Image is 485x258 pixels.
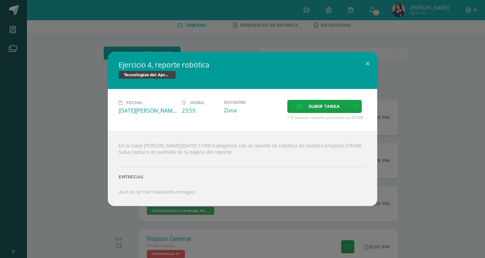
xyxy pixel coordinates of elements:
[119,174,366,179] label: Entregas
[119,71,176,79] span: Tecnologías del Aprendizaje y la Comunicación
[119,189,195,195] i: Aún no se han realizado entregas
[190,100,205,105] span: Hora:
[287,115,366,120] span: * El tamaño máximo permitido es 50 MB
[182,107,219,114] div: 23:59
[108,131,377,206] div: En la clase [PERSON_NAME][DATE] 11/08 trabajamos con el reporte de robótica de nuestro proyecto S...
[119,107,176,114] div: [DATE][PERSON_NAME]
[224,107,282,114] div: Zona
[358,52,377,75] button: Close (Esc)
[309,100,340,113] span: Subir tarea
[119,60,366,69] h2: Ejercicio 4, reporte robótica
[126,100,143,105] span: Fecha:
[224,100,282,105] label: División:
